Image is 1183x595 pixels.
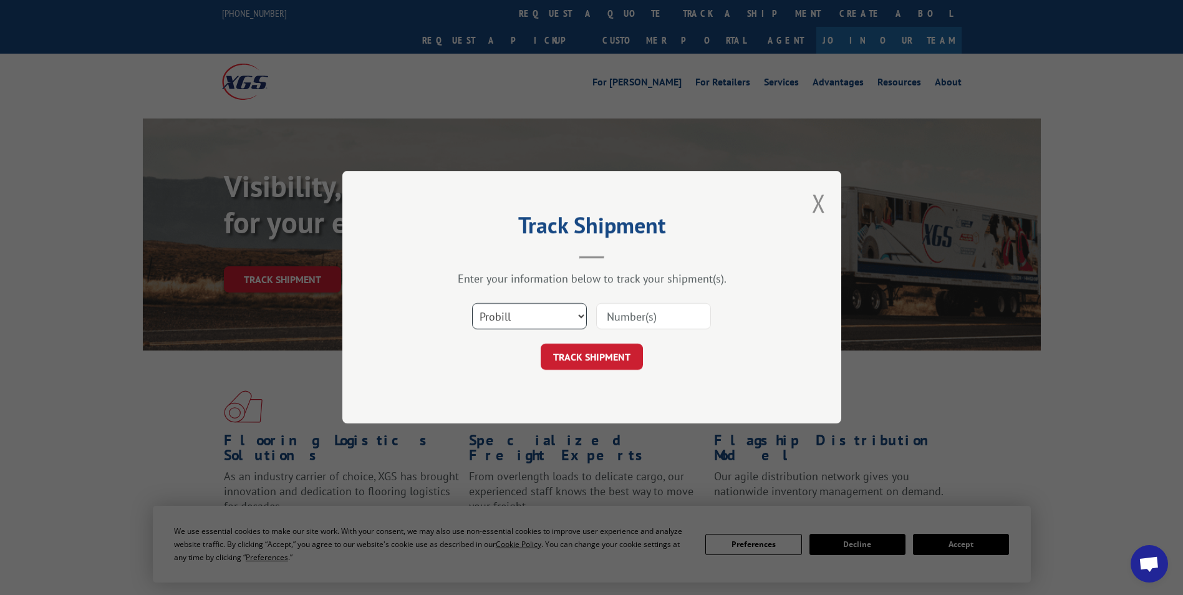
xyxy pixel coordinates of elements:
input: Number(s) [596,304,711,330]
div: Enter your information below to track your shipment(s). [405,272,779,286]
div: Open chat [1131,545,1168,583]
h2: Track Shipment [405,216,779,240]
button: Close modal [812,186,826,220]
button: TRACK SHIPMENT [541,344,643,370]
